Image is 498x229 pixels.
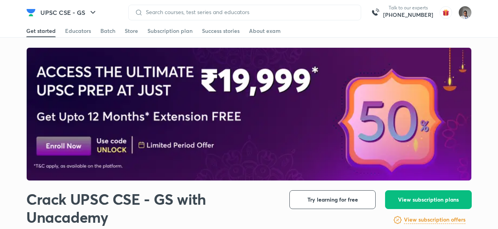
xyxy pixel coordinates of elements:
[404,216,465,224] h6: View subscription offers
[26,25,56,37] a: Get started
[383,11,433,19] a: [PHONE_NUMBER]
[26,190,277,226] h1: Crack UPSC CSE - GS with Unacademy
[26,27,56,35] div: Get started
[404,215,465,225] a: View subscription offers
[383,5,433,11] p: Talk to our experts
[367,5,383,20] img: call-us
[147,27,193,35] div: Subscription plan
[143,9,354,15] input: Search courses, test series and educators
[202,25,240,37] a: Success stories
[100,27,115,35] div: Batch
[202,27,240,35] div: Success stories
[65,25,91,37] a: Educators
[26,8,36,17] img: Company Logo
[458,6,472,19] img: Vikram Mathur
[398,196,459,204] span: View subscription plans
[289,190,376,209] button: Try learning for free
[36,5,102,20] button: UPSC CSE - GS
[385,190,472,209] button: View subscription plans
[440,6,452,19] img: avatar
[100,25,115,37] a: Batch
[125,25,138,37] a: Store
[249,25,281,37] a: About exam
[125,27,138,35] div: Store
[249,27,281,35] div: About exam
[307,196,358,204] span: Try learning for free
[65,27,91,35] div: Educators
[147,25,193,37] a: Subscription plan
